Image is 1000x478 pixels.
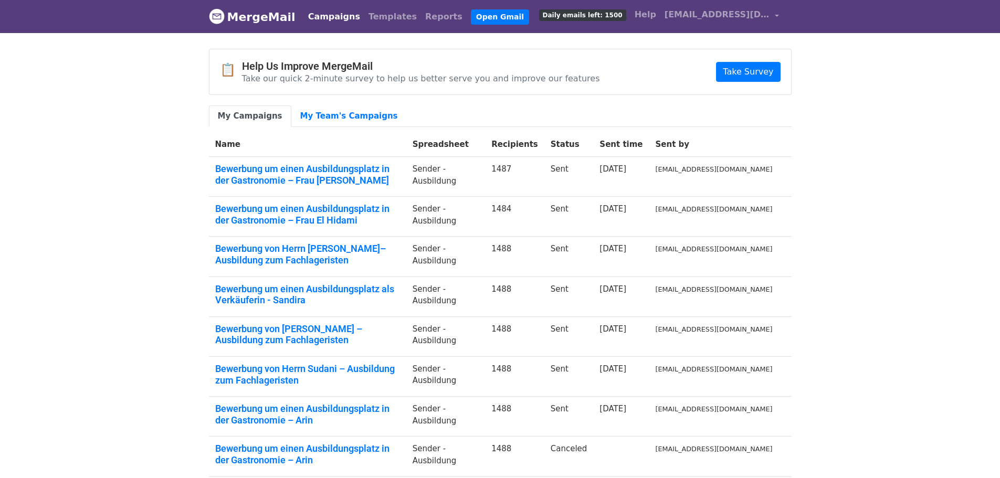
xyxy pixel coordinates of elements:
[656,365,773,373] small: [EMAIL_ADDRESS][DOMAIN_NAME]
[485,237,544,277] td: 1488
[242,60,600,72] h4: Help Us Improve MergeMail
[599,204,626,214] a: [DATE]
[649,132,779,157] th: Sent by
[215,203,400,226] a: Bewerbung um einen Ausbildungsplatz in der Gastronomie – Frau El Hidami
[665,8,770,21] span: [EMAIL_ADDRESS][DOMAIN_NAME]
[209,6,296,28] a: MergeMail
[471,9,529,25] a: Open Gmail
[215,403,400,426] a: Bewerbung um einen Ausbildungsplatz in der Gastronomie – Arin
[544,397,594,437] td: Sent
[209,132,406,157] th: Name
[599,324,626,334] a: [DATE]
[406,237,485,277] td: Sender -Ausbildung
[215,323,400,346] a: Bewerbung von [PERSON_NAME] – Ausbildung zum Fachlageristen
[544,237,594,277] td: Sent
[209,8,225,24] img: MergeMail logo
[656,245,773,253] small: [EMAIL_ADDRESS][DOMAIN_NAME]
[242,73,600,84] p: Take our quick 2-minute survey to help us better serve you and improve our features
[630,4,660,25] a: Help
[485,397,544,437] td: 1488
[485,132,544,157] th: Recipients
[544,316,594,356] td: Sent
[599,284,626,294] a: [DATE]
[406,397,485,437] td: Sender -Ausbildung
[215,283,400,306] a: Bewerbung um einen Ausbildungsplatz als Verkäuferin - Sandira
[544,356,594,396] td: Sent
[656,405,773,413] small: [EMAIL_ADDRESS][DOMAIN_NAME]
[656,205,773,213] small: [EMAIL_ADDRESS][DOMAIN_NAME]
[544,132,594,157] th: Status
[656,325,773,333] small: [EMAIL_ADDRESS][DOMAIN_NAME]
[406,437,485,476] td: Sender -Ausbildung
[406,277,485,316] td: Sender -Ausbildung
[485,356,544,396] td: 1488
[656,445,773,453] small: [EMAIL_ADDRESS][DOMAIN_NAME]
[535,4,630,25] a: Daily emails left: 1500
[215,163,400,186] a: Bewerbung um einen Ausbildungsplatz in der Gastronomie – Frau [PERSON_NAME]
[599,404,626,413] a: [DATE]
[304,6,364,27] a: Campaigns
[593,132,649,157] th: Sent time
[406,132,485,157] th: Spreadsheet
[544,157,594,197] td: Sent
[656,165,773,173] small: [EMAIL_ADDRESS][DOMAIN_NAME]
[364,6,421,27] a: Templates
[660,4,783,29] a: [EMAIL_ADDRESS][DOMAIN_NAME]
[421,6,467,27] a: Reports
[485,316,544,356] td: 1488
[656,285,773,293] small: [EMAIL_ADDRESS][DOMAIN_NAME]
[406,356,485,396] td: Sender -Ausbildung
[485,437,544,476] td: 1488
[599,164,626,174] a: [DATE]
[485,157,544,197] td: 1487
[220,62,242,78] span: 📋
[215,443,400,465] a: Bewerbung um einen Ausbildungsplatz in der Gastronomie – Arin
[291,105,407,127] a: My Team's Campaigns
[406,316,485,356] td: Sender -Ausbildung
[539,9,626,21] span: Daily emails left: 1500
[485,197,544,237] td: 1484
[544,277,594,316] td: Sent
[599,364,626,374] a: [DATE]
[406,197,485,237] td: Sender -Ausbildung
[215,243,400,265] a: Bewerbung von Herrn [PERSON_NAME]– Ausbildung zum Fachlageristen
[215,363,400,386] a: Bewerbung von Herrn Sudani – Ausbildung zum Fachlageristen
[209,105,291,127] a: My Campaigns
[485,277,544,316] td: 1488
[544,437,594,476] td: Canceled
[716,62,780,82] a: Take Survey
[544,197,594,237] td: Sent
[599,244,626,253] a: [DATE]
[406,157,485,197] td: Sender -Ausbildung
